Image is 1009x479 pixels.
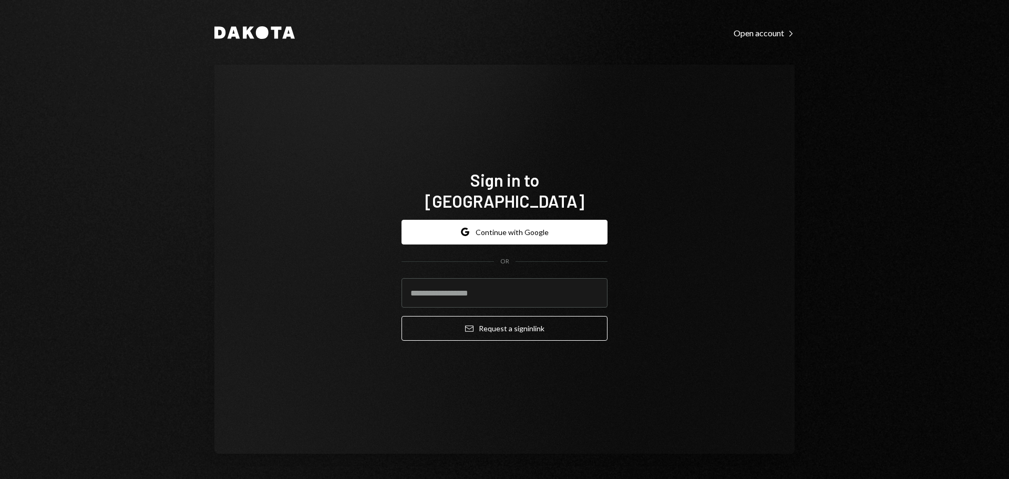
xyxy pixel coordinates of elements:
button: Request a signinlink [401,316,608,341]
div: Open account [734,28,795,38]
button: Continue with Google [401,220,608,244]
a: Open account [734,27,795,38]
h1: Sign in to [GEOGRAPHIC_DATA] [401,169,608,211]
div: OR [500,257,509,266]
